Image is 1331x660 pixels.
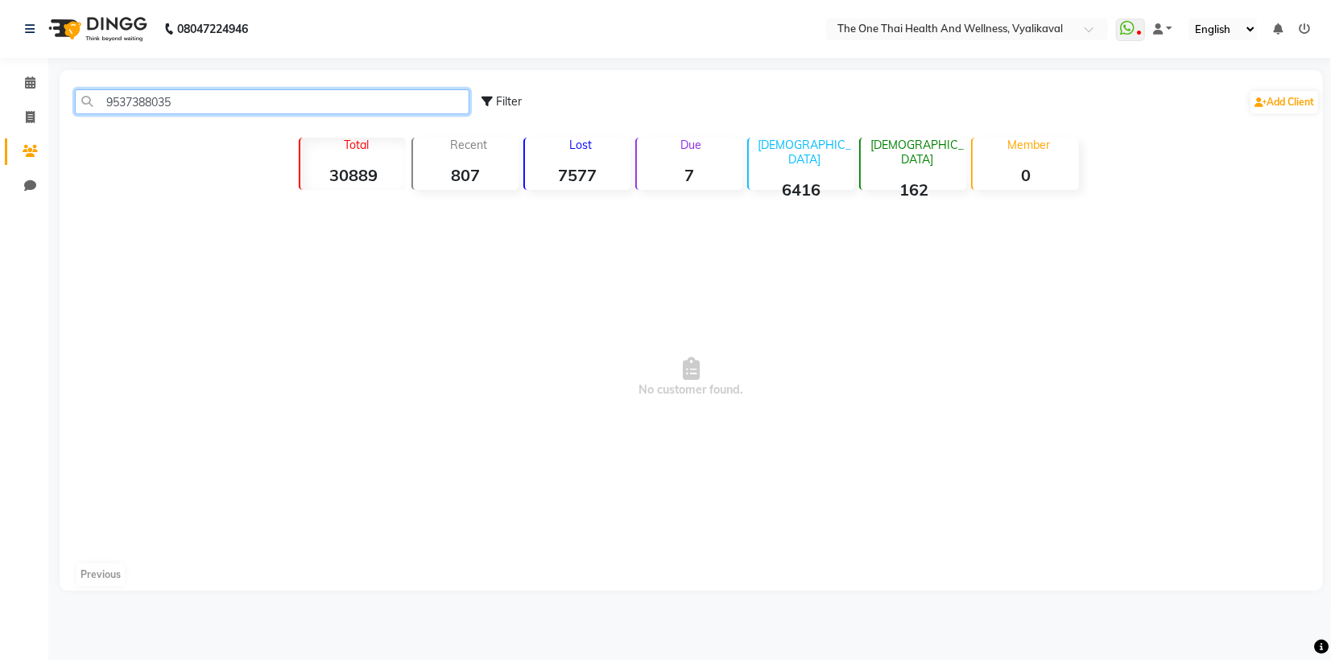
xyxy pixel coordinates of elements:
[867,138,966,167] p: [DEMOGRAPHIC_DATA]
[531,138,630,152] p: Lost
[41,6,151,52] img: logo
[640,138,742,152] p: Due
[749,179,854,200] strong: 6416
[525,165,630,185] strong: 7577
[861,179,966,200] strong: 162
[637,165,742,185] strong: 7
[300,165,406,185] strong: 30889
[755,138,854,167] p: [DEMOGRAPHIC_DATA]
[420,138,519,152] p: Recent
[1250,91,1318,113] a: Add Client
[177,6,248,52] b: 08047224946
[979,138,1078,152] p: Member
[496,94,522,109] span: Filter
[75,89,469,114] input: Search by Name/Mobile/Email/Code
[413,165,519,185] strong: 807
[973,165,1078,185] strong: 0
[307,138,406,152] p: Total
[60,196,1323,559] span: No customer found.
